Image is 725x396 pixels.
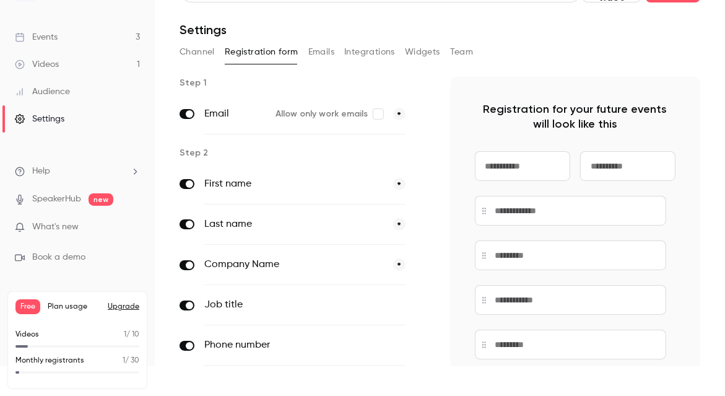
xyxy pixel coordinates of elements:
label: Job title [204,297,354,312]
p: / 10 [124,329,139,340]
p: Videos [15,329,39,340]
h1: Settings [180,22,227,37]
p: Registration for your future events will look like this [475,102,676,131]
button: Team [450,42,474,62]
button: Upgrade [108,302,139,312]
div: Videos [15,58,59,71]
span: new [89,193,113,206]
button: Registration form [225,42,298,62]
div: Settings [15,113,64,125]
span: 1 [123,357,125,364]
span: Book a demo [32,251,85,264]
label: Last name [204,217,383,232]
label: Phone number [204,338,354,353]
button: Integrations [344,42,395,62]
span: Plan usage [48,302,100,312]
div: Events [15,31,58,43]
div: Audience [15,86,70,98]
span: Free [15,299,40,314]
p: Step 1 [180,77,430,89]
label: Allow only work emails [276,108,383,120]
label: Company Name [204,257,383,272]
span: What's new [32,221,79,234]
label: Email [204,107,266,121]
button: Emails [308,42,334,62]
span: Help [32,165,50,178]
p: Monthly registrants [15,355,84,366]
p: / 30 [123,355,139,366]
li: help-dropdown-opener [15,165,140,178]
p: Step 2 [180,147,430,159]
button: Widgets [405,42,440,62]
label: First name [204,177,383,191]
a: SpeakerHub [32,193,81,206]
span: 1 [124,331,126,338]
button: Channel [180,42,215,62]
